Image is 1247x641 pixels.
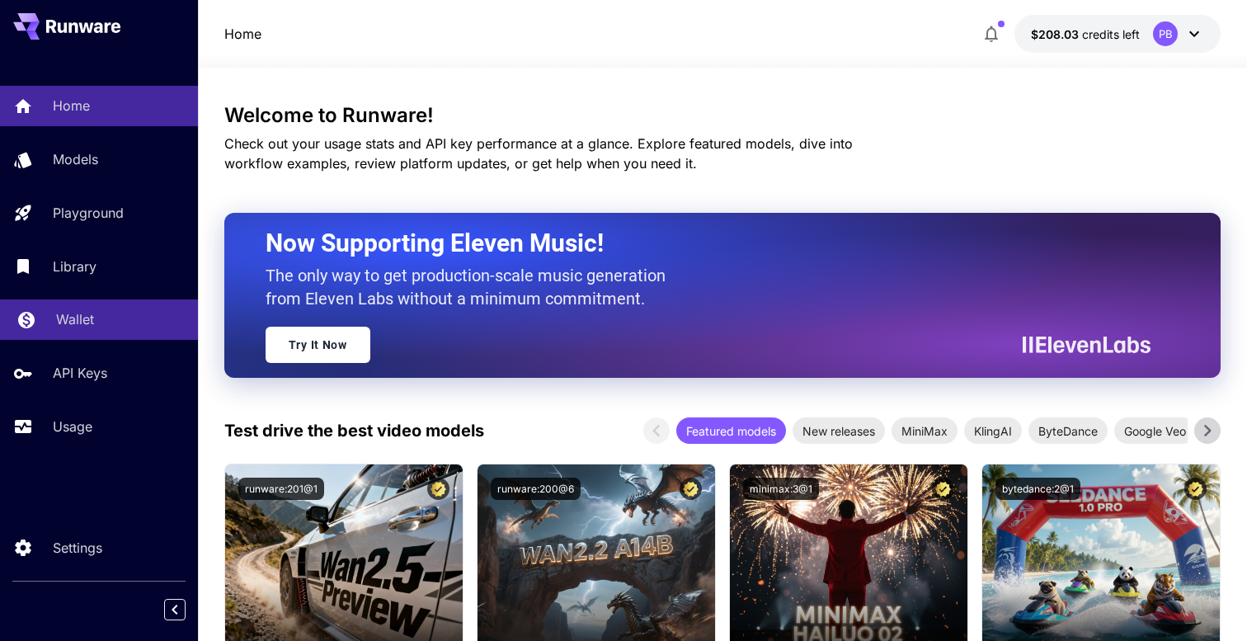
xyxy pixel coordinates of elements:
button: Certified Model – Vetted for best performance and includes a commercial license. [427,478,449,500]
span: MiniMax [892,422,958,440]
button: Certified Model – Vetted for best performance and includes a commercial license. [932,478,954,500]
div: ByteDance [1028,417,1108,444]
button: Certified Model – Vetted for best performance and includes a commercial license. [1184,478,1207,500]
button: minimax:3@1 [743,478,819,500]
h3: Welcome to Runware! [224,104,1221,127]
button: bytedance:2@1 [995,478,1080,500]
span: ByteDance [1028,422,1108,440]
p: Settings [53,538,102,558]
div: Collapse sidebar [176,595,198,625]
p: Wallet [56,309,94,329]
span: Check out your usage stats and API key performance at a glance. Explore featured models, dive int... [224,135,853,172]
span: New releases [793,422,885,440]
button: $208.0313PB [1014,15,1221,53]
button: runware:201@1 [238,478,324,500]
span: Featured models [676,422,786,440]
p: Home [53,96,90,115]
a: Try It Now [266,327,370,363]
nav: breadcrumb [224,24,261,44]
p: Models [53,149,98,169]
span: credits left [1082,27,1140,41]
div: $208.0313 [1031,26,1140,43]
a: Home [224,24,261,44]
span: KlingAI [964,422,1022,440]
p: Playground [53,203,124,223]
span: Google Veo [1114,422,1196,440]
p: Usage [53,417,92,436]
div: Featured models [676,417,786,444]
div: New releases [793,417,885,444]
div: Google Veo [1114,417,1196,444]
button: Collapse sidebar [164,599,186,620]
div: PB [1153,21,1178,46]
p: API Keys [53,363,107,383]
button: runware:200@6 [491,478,581,500]
p: The only way to get production-scale music generation from Eleven Labs without a minimum commitment. [266,264,678,310]
h2: Now Supporting Eleven Music! [266,228,1138,259]
p: Library [53,257,96,276]
button: Certified Model – Vetted for best performance and includes a commercial license. [680,478,702,500]
span: $208.03 [1031,27,1082,41]
div: KlingAI [964,417,1022,444]
div: MiniMax [892,417,958,444]
p: Test drive the best video models [224,418,484,443]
